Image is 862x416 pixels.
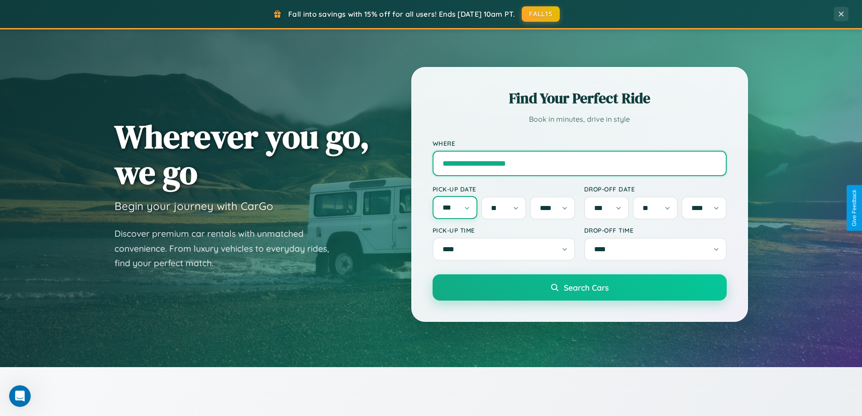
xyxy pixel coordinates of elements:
[288,10,515,19] span: Fall into savings with 15% off for all users! Ends [DATE] 10am PT.
[433,88,727,108] h2: Find Your Perfect Ride
[433,185,575,193] label: Pick-up Date
[114,226,341,271] p: Discover premium car rentals with unmatched convenience. From luxury vehicles to everyday rides, ...
[114,119,370,190] h1: Wherever you go, we go
[9,385,31,407] iframe: Intercom live chat
[433,226,575,234] label: Pick-up Time
[851,190,857,226] div: Give Feedback
[522,6,560,22] button: FALL15
[433,139,727,147] label: Where
[114,199,273,213] h3: Begin your journey with CarGo
[584,226,727,234] label: Drop-off Time
[584,185,727,193] label: Drop-off Date
[433,274,727,301] button: Search Cars
[564,282,609,292] span: Search Cars
[433,113,727,126] p: Book in minutes, drive in style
